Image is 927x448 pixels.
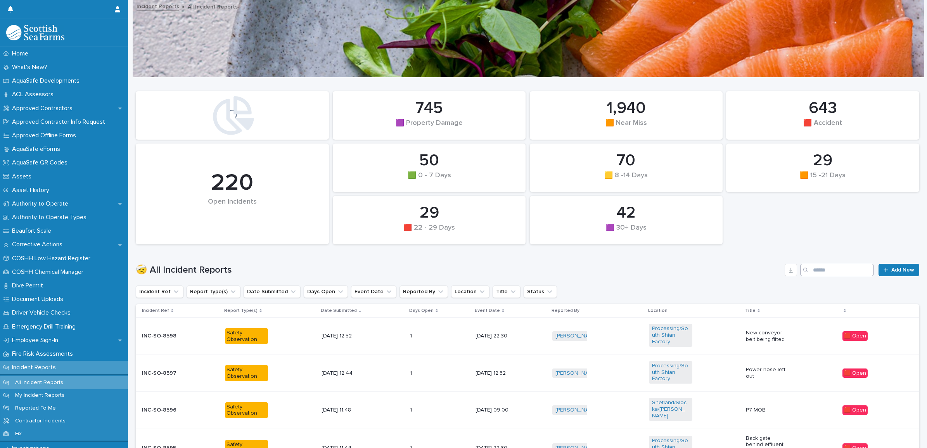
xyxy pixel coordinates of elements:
[6,25,64,40] img: bPIBxiqnSb2ggTQWdOVV
[739,99,906,118] div: 643
[652,363,689,382] a: Processing/South Shian Factory
[409,306,434,315] p: Days Open
[400,285,448,298] button: Reported By
[9,173,38,180] p: Assets
[842,331,868,341] div: 🟥 Open
[842,405,868,415] div: 🟥 Open
[543,171,710,188] div: 🟨 8 -14 Days
[225,365,268,381] div: Safety Observation
[136,355,919,391] tr: INC-SO-8597Safety Observation[DATE] 12:4411 [DATE] 12:32[PERSON_NAME] Processing/South Shian Fact...
[746,367,789,380] p: Power hose left out
[9,431,28,437] p: Fix
[555,370,598,377] a: [PERSON_NAME]
[652,325,689,345] a: Processing/South Shian Factory
[739,119,906,135] div: 🟥 Accident
[136,285,183,298] button: Incident Ref
[9,268,90,276] p: COSHH Chemical Manager
[346,203,513,223] div: 29
[746,330,789,343] p: New conveyor belt being fitted
[9,337,64,344] p: Employee Sign-In
[346,151,513,170] div: 50
[493,285,521,298] button: Title
[9,350,79,358] p: Fire Risk Assessments
[9,379,69,386] p: All Incident Reports
[9,91,60,98] p: ACL Assessors
[410,405,413,413] p: 1
[800,264,874,276] input: Search
[225,328,268,344] div: Safety Observation
[9,255,97,262] p: COSHH Low Hazard Register
[476,370,519,377] p: [DATE] 12:32
[524,285,557,298] button: Status
[149,198,316,222] div: Open Incidents
[346,224,513,240] div: 🟥 22 - 29 Days
[9,282,49,289] p: Dive Permit
[346,171,513,188] div: 🟩 0 - 7 Days
[451,285,489,298] button: Location
[745,306,756,315] p: Title
[149,169,316,197] div: 220
[188,2,238,10] p: All Incident Reports
[543,99,710,118] div: 1,940
[142,306,169,315] p: Incident Ref
[142,333,185,339] p: INC-SO-8598
[9,227,57,235] p: Beaufort Scale
[475,306,500,315] p: Event Date
[9,77,86,85] p: AquaSafe Developments
[322,407,365,413] p: [DATE] 11:48
[142,370,185,377] p: INC-SO-8597
[9,392,71,399] p: My Incident Reports
[739,171,906,188] div: 🟧 15 -21 Days
[225,402,268,419] div: Safety Observation
[543,119,710,135] div: 🟧 Near Miss
[322,333,365,339] p: [DATE] 12:52
[322,370,365,377] p: [DATE] 12:44
[9,309,77,317] p: Driver Vehicle Checks
[304,285,348,298] button: Days Open
[9,118,111,126] p: Approved Contractor Info Request
[739,151,906,170] div: 29
[9,418,72,424] p: Contractor Incidents
[346,99,513,118] div: 745
[137,2,179,10] a: Incident Reports
[543,151,710,170] div: 70
[9,214,93,221] p: Authority to Operate Types
[652,400,689,419] a: Shetland/Slocka/[PERSON_NAME]
[351,285,396,298] button: Event Date
[9,296,69,303] p: Document Uploads
[244,285,301,298] button: Date Submitted
[136,392,919,429] tr: INC-SO-8596Safety Observation[DATE] 11:4811 [DATE] 09:00[PERSON_NAME] Shetland/Slocka/[PERSON_NAM...
[476,407,519,413] p: [DATE] 09:00
[9,241,69,248] p: Corrective Actions
[9,145,66,153] p: AquaSafe eForms
[9,200,74,208] p: Authority to Operate
[555,333,598,339] a: [PERSON_NAME]
[552,306,579,315] p: Reported By
[410,368,413,377] p: 1
[136,265,782,276] h1: 🤕 All Incident Reports
[9,187,55,194] p: Asset History
[9,405,62,412] p: Reported To Me
[842,368,868,378] div: 🟥 Open
[9,159,74,166] p: AquaSafe QR Codes
[136,318,919,355] tr: INC-SO-8598Safety Observation[DATE] 12:5211 [DATE] 22:30[PERSON_NAME] Processing/South Shian Fact...
[142,407,185,413] p: INC-SO-8596
[224,306,258,315] p: Report Type(s)
[555,407,598,413] a: [PERSON_NAME]
[879,264,919,276] a: Add New
[543,224,710,240] div: 🟪 30+ Days
[9,364,62,371] p: Incident Reports
[648,306,668,315] p: Location
[410,331,413,339] p: 1
[9,50,35,57] p: Home
[346,119,513,135] div: 🟪 Property Damage
[746,407,789,413] p: P7 MOB
[543,203,710,223] div: 42
[321,306,357,315] p: Date Submitted
[9,132,82,139] p: Approved Offline Forms
[9,105,79,112] p: Approved Contractors
[9,323,82,330] p: Emergency Drill Training
[476,333,519,339] p: [DATE] 22:30
[891,267,914,273] span: Add New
